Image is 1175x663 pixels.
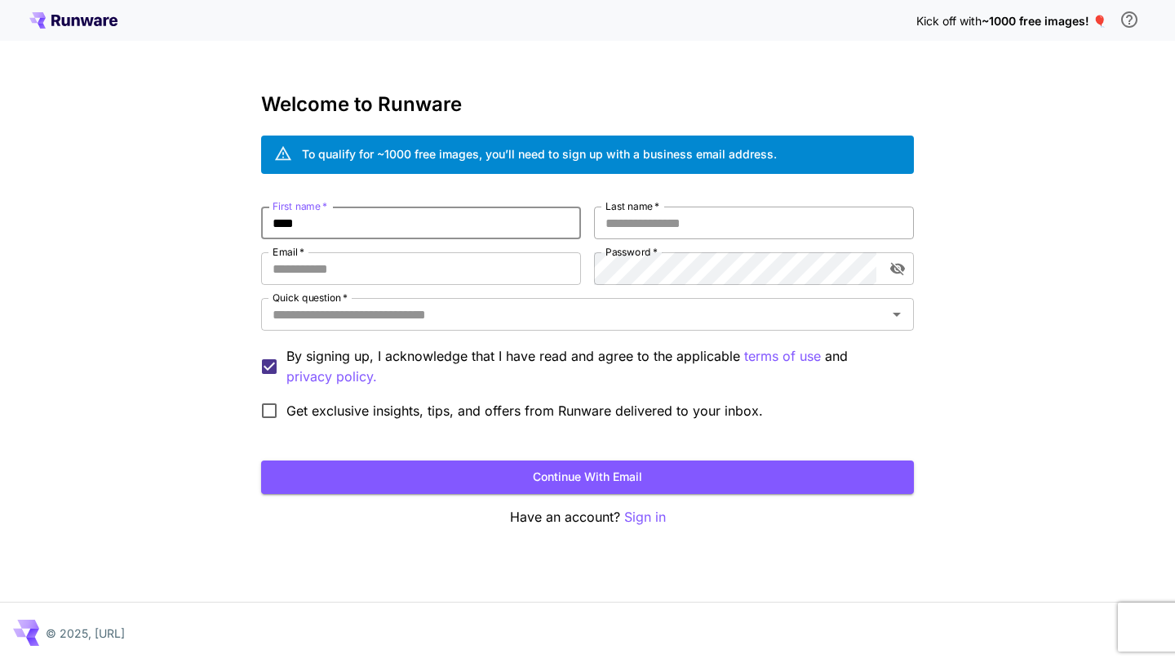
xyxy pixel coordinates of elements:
[605,245,658,259] label: Password
[744,346,821,367] p: terms of use
[982,14,1106,28] span: ~1000 free images! 🎈
[273,199,327,213] label: First name
[261,461,914,494] button: Continue with email
[286,367,377,387] button: By signing up, I acknowledge that I have read and agree to the applicable terms of use and
[302,145,777,162] div: To qualify for ~1000 free images, you’ll need to sign up with a business email address.
[273,245,304,259] label: Email
[883,254,912,283] button: toggle password visibility
[885,303,908,326] button: Open
[744,346,821,367] button: By signing up, I acknowledge that I have read and agree to the applicable and privacy policy.
[261,507,914,527] p: Have an account?
[261,93,914,116] h3: Welcome to Runware
[286,346,901,387] p: By signing up, I acknowledge that I have read and agree to the applicable and
[286,401,763,420] span: Get exclusive insights, tips, and offers from Runware delivered to your inbox.
[286,367,377,387] p: privacy policy.
[916,14,982,28] span: Kick off with
[46,625,125,642] p: © 2025, [URL]
[624,507,666,527] button: Sign in
[1113,3,1146,36] button: In order to qualify for free credit, you need to sign up with a business email address and click ...
[605,199,659,213] label: Last name
[273,291,348,305] label: Quick question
